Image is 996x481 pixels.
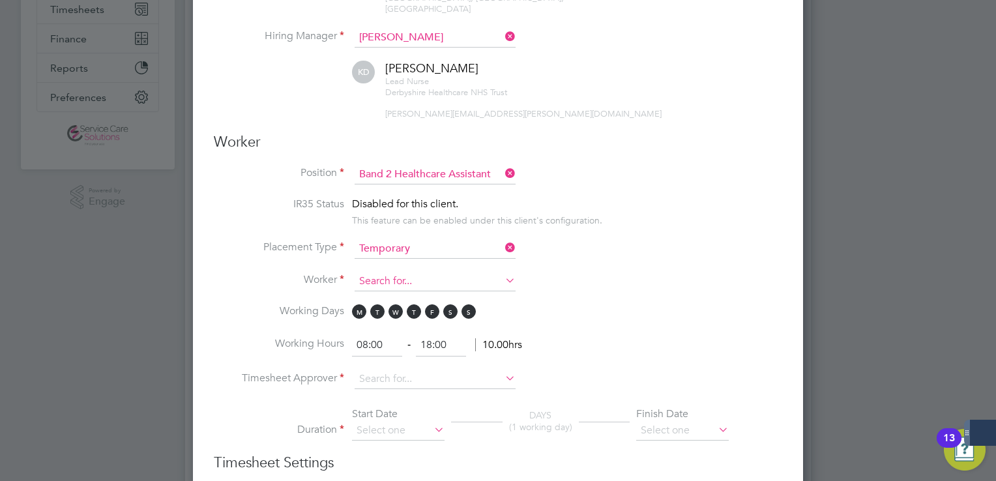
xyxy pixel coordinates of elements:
span: 10.00hrs [475,338,522,351]
div: This feature can be enabled under this client's configuration. [352,211,602,226]
input: Select one [636,421,729,441]
span: ‐ [405,338,413,351]
span: S [443,304,458,319]
span: [PERSON_NAME] [385,61,478,76]
div: 13 [943,438,955,455]
label: Working Days [214,304,344,318]
label: Placement Type [214,241,344,254]
h3: Worker [214,133,782,152]
input: 08:00 [352,334,402,357]
span: (1 working day) [509,421,572,433]
span: Lead Nurse [385,76,429,87]
span: T [370,304,385,319]
span: W [388,304,403,319]
label: Working Hours [214,337,344,351]
span: S [461,304,476,319]
button: Open Resource Center, 13 new notifications [944,429,986,471]
h3: Timesheet Settings [214,454,782,473]
span: Disabled for this client. [352,197,458,211]
div: Finish Date [636,407,729,421]
span: F [425,304,439,319]
span: T [407,304,421,319]
label: Worker [214,273,344,287]
span: Derbyshire Healthcare NHS Trust [385,87,507,98]
input: Search for... [355,370,516,389]
label: IR35 Status [214,197,344,211]
input: Search for... [355,28,516,48]
div: DAYS [503,409,579,433]
span: M [352,304,366,319]
label: Position [214,166,344,180]
div: Start Date [352,407,445,421]
input: Search for... [355,272,516,291]
span: KD [352,61,375,83]
input: Select one [352,421,445,441]
input: 17:00 [416,334,466,357]
label: Hiring Manager [214,29,344,43]
label: Timesheet Approver [214,372,344,385]
label: Duration [214,423,344,437]
span: [PERSON_NAME][EMAIL_ADDRESS][PERSON_NAME][DOMAIN_NAME] [385,108,662,119]
input: Search for... [355,165,516,184]
input: Select one [355,239,516,259]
